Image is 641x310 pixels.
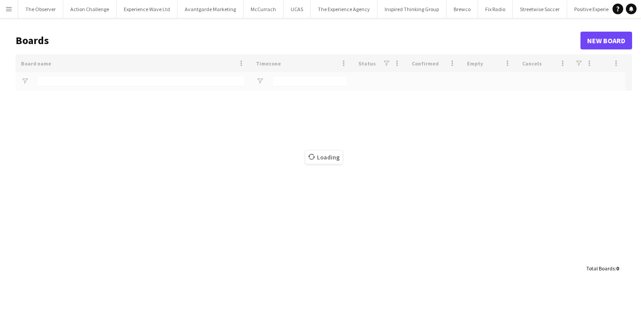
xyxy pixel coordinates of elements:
button: Positive Experience [567,0,625,18]
span: Total Boards [586,265,615,272]
button: Fix Radio [478,0,513,18]
span: 0 [616,265,619,272]
button: The Observer [18,0,63,18]
span: Loading [305,151,342,164]
button: Streetwise Soccer [513,0,567,18]
button: Brewco [446,0,478,18]
a: New Board [580,32,632,49]
button: Action Challenge [63,0,117,18]
button: The Experience Agency [311,0,377,18]
button: McCurrach [243,0,284,18]
button: Experience Wave Ltd [117,0,178,18]
div: : [586,260,619,277]
button: UCAS [284,0,311,18]
button: Inspired Thinking Group [377,0,446,18]
h1: Boards [16,34,580,47]
button: Avantgarde Marketing [178,0,243,18]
